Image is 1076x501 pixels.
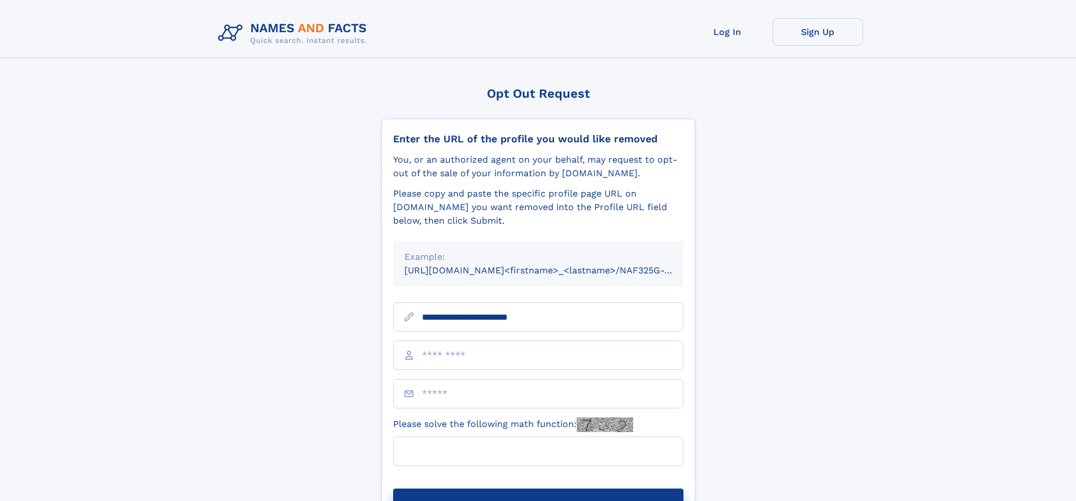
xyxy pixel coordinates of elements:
div: Example: [404,250,672,264]
div: Please copy and paste the specific profile page URL on [DOMAIN_NAME] you want removed into the Pr... [393,187,683,228]
div: You, or an authorized agent on your behalf, may request to opt-out of the sale of your informatio... [393,153,683,180]
img: Logo Names and Facts [214,18,376,49]
a: Log In [682,18,773,46]
label: Please solve the following math function: [393,417,633,432]
a: Sign Up [773,18,863,46]
small: [URL][DOMAIN_NAME]<firstname>_<lastname>/NAF325G-xxxxxxxx [404,265,705,276]
div: Enter the URL of the profile you would like removed [393,133,683,145]
div: Opt Out Request [381,86,695,101]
